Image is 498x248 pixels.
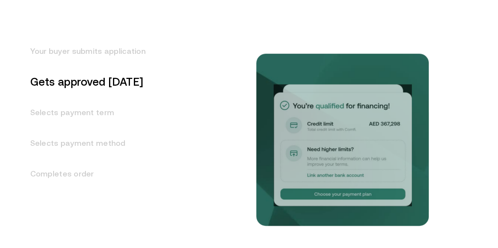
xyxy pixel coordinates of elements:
h3: Gets approved [DATE] [21,66,146,97]
h3: Selects payment term [21,97,146,128]
h3: Completes order [21,158,146,189]
img: Gets approved in 1 day [274,84,411,206]
h3: Selects payment method [21,128,146,158]
h3: Your buyer submits application [21,36,146,66]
